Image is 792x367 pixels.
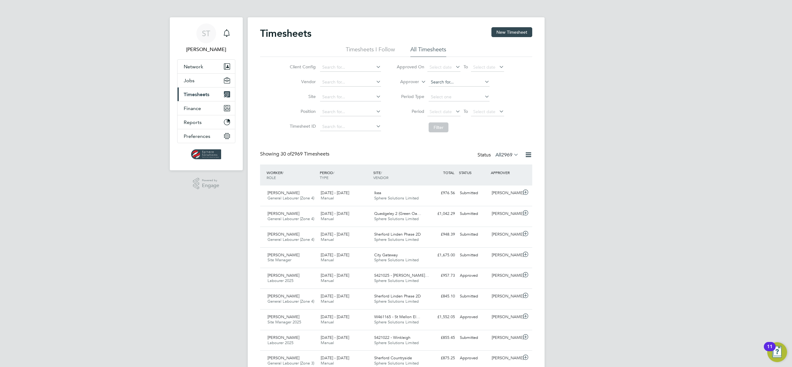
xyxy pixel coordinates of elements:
[202,178,219,183] span: Powered by
[280,151,329,157] span: 2969 Timesheets
[177,23,235,53] a: ST[PERSON_NAME]
[282,170,284,175] span: /
[346,46,395,57] li: Timesheets I Follow
[457,353,490,363] div: Approved
[374,355,412,361] span: Sherford Countryside
[396,64,424,70] label: Approved On
[268,237,314,242] span: General Labourer (Zone 4)
[321,211,349,216] span: [DATE] - [DATE]
[489,229,521,240] div: [PERSON_NAME]
[191,149,221,159] img: spheresolutions-logo-retina.png
[374,361,419,366] span: Sphere Solutions Limited
[321,340,334,345] span: Manual
[178,129,235,143] button: Preferences
[374,190,381,195] span: Ikea
[430,64,452,70] span: Select date
[429,78,490,87] input: Search for...
[425,333,457,343] div: £855.45
[260,27,311,40] h2: Timesheets
[321,273,349,278] span: [DATE] - [DATE]
[457,167,490,178] div: STATUS
[321,232,349,237] span: [DATE] - [DATE]
[425,353,457,363] div: £875.25
[268,252,299,258] span: [PERSON_NAME]
[320,63,381,72] input: Search for...
[373,175,388,180] span: VENDOR
[374,278,419,283] span: Sphere Solutions Limited
[260,151,331,157] div: Showing
[425,188,457,198] div: £976.56
[381,170,382,175] span: /
[457,250,490,260] div: Submitted
[429,93,490,101] input: Select one
[473,109,495,114] span: Select date
[184,92,209,97] span: Timesheets
[489,209,521,219] div: [PERSON_NAME]
[462,107,470,115] span: To
[288,123,316,129] label: Timesheet ID
[265,167,319,183] div: WORKER
[489,312,521,322] div: [PERSON_NAME]
[321,278,334,283] span: Manual
[268,211,299,216] span: [PERSON_NAME]
[268,319,301,325] span: Site Manager 2025
[202,183,219,188] span: Engage
[321,257,334,262] span: Manual
[184,105,201,111] span: Finance
[489,291,521,301] div: [PERSON_NAME]
[202,29,210,37] span: ST
[267,175,276,180] span: ROLE
[477,151,520,160] div: Status
[288,109,316,114] label: Position
[321,190,349,195] span: [DATE] - [DATE]
[320,93,381,101] input: Search for...
[318,167,372,183] div: PERIOD
[425,250,457,260] div: £1,675.00
[177,149,235,159] a: Go to home page
[178,60,235,73] button: Network
[489,250,521,260] div: [PERSON_NAME]
[473,64,495,70] span: Select date
[268,314,299,319] span: [PERSON_NAME]
[193,178,219,190] a: Powered byEngage
[457,188,490,198] div: Submitted
[333,170,334,175] span: /
[501,152,512,158] span: 2969
[425,291,457,301] div: £845.10
[321,314,349,319] span: [DATE] - [DATE]
[457,271,490,281] div: Approved
[374,314,420,319] span: W461165 - St Mellon El…
[374,237,419,242] span: Sphere Solutions Limited
[457,333,490,343] div: Submitted
[457,291,490,301] div: Submitted
[268,361,314,366] span: General Labourer (Zone 3)
[425,312,457,322] div: £1,552.05
[184,119,202,125] span: Reports
[268,257,291,262] span: Site Manager
[374,257,419,262] span: Sphere Solutions Limited
[268,195,314,201] span: General Labourer (Zone 4)
[321,293,349,299] span: [DATE] - [DATE]
[457,229,490,240] div: Submitted
[178,101,235,115] button: Finance
[268,335,299,340] span: [PERSON_NAME]
[391,79,419,85] label: Approver
[178,74,235,87] button: Jobs
[374,211,421,216] span: Quedgeley 2 (Green Oa…
[410,46,446,57] li: All Timesheets
[374,340,419,345] span: Sphere Solutions Limited
[268,216,314,221] span: General Labourer (Zone 4)
[396,109,424,114] label: Period
[495,152,519,158] label: All
[321,361,334,366] span: Manual
[425,209,457,219] div: £1,042.29
[184,78,195,83] span: Jobs
[320,122,381,131] input: Search for...
[321,355,349,361] span: [DATE] - [DATE]
[177,46,235,53] span: Selin Thomas
[430,109,452,114] span: Select date
[170,17,243,170] nav: Main navigation
[288,64,316,70] label: Client Config
[268,190,299,195] span: [PERSON_NAME]
[489,188,521,198] div: [PERSON_NAME]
